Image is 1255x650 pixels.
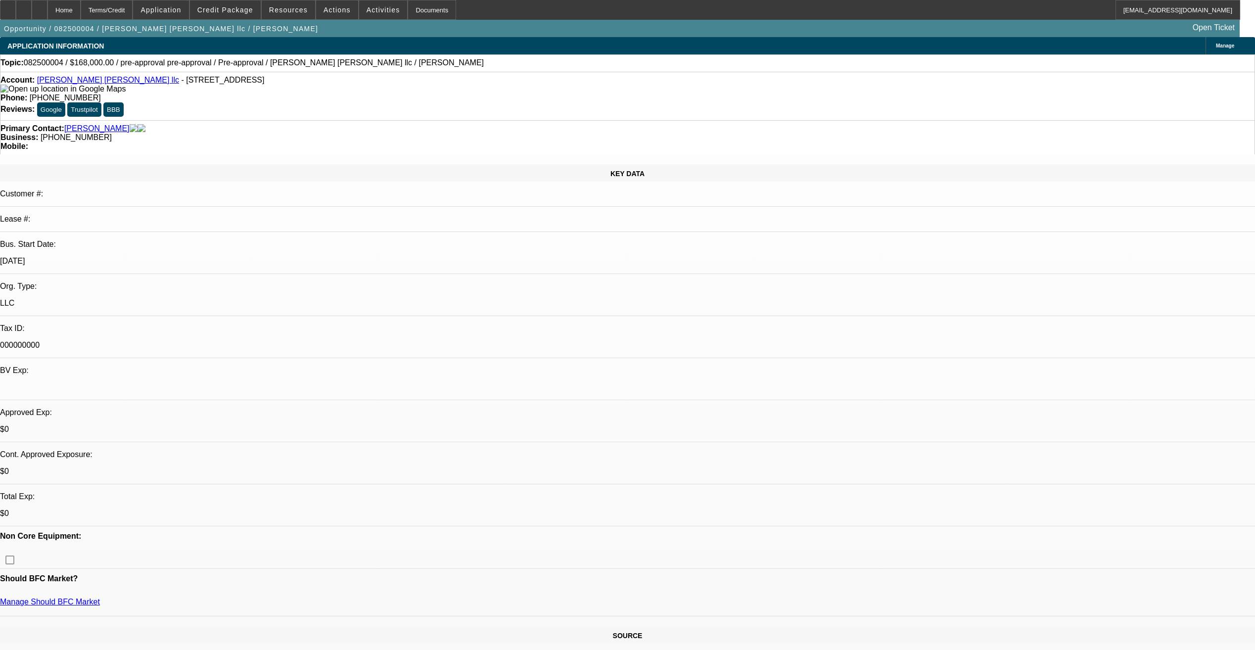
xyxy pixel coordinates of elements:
[0,76,35,84] strong: Account:
[367,6,400,14] span: Activities
[1216,43,1234,48] span: Manage
[138,124,145,133] img: linkedin-icon.png
[0,58,24,67] strong: Topic:
[7,42,104,50] span: APPLICATION INFORMATION
[0,85,126,93] img: Open up location in Google Maps
[0,105,35,113] strong: Reviews:
[37,102,65,117] button: Google
[41,133,112,141] span: [PHONE_NUMBER]
[0,133,38,141] strong: Business:
[140,6,181,14] span: Application
[190,0,261,19] button: Credit Package
[359,0,408,19] button: Activities
[610,170,645,178] span: KEY DATA
[37,76,179,84] a: [PERSON_NAME] [PERSON_NAME] llc
[269,6,308,14] span: Resources
[67,102,101,117] button: Trustpilot
[24,58,484,67] span: 082500004 / $168,000.00 / pre-approval pre-approval / Pre-approval / [PERSON_NAME] [PERSON_NAME] ...
[197,6,253,14] span: Credit Package
[1189,19,1239,36] a: Open Ticket
[103,102,124,117] button: BBB
[0,124,64,133] strong: Primary Contact:
[262,0,315,19] button: Resources
[133,0,188,19] button: Application
[613,632,643,640] span: SOURCE
[0,85,126,93] a: View Google Maps
[130,124,138,133] img: facebook-icon.png
[4,25,318,33] span: Opportunity / 082500004 / [PERSON_NAME] [PERSON_NAME] llc / [PERSON_NAME]
[0,93,27,102] strong: Phone:
[0,142,28,150] strong: Mobile:
[316,0,358,19] button: Actions
[324,6,351,14] span: Actions
[181,76,264,84] span: - [STREET_ADDRESS]
[64,124,130,133] a: [PERSON_NAME]
[30,93,101,102] span: [PHONE_NUMBER]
